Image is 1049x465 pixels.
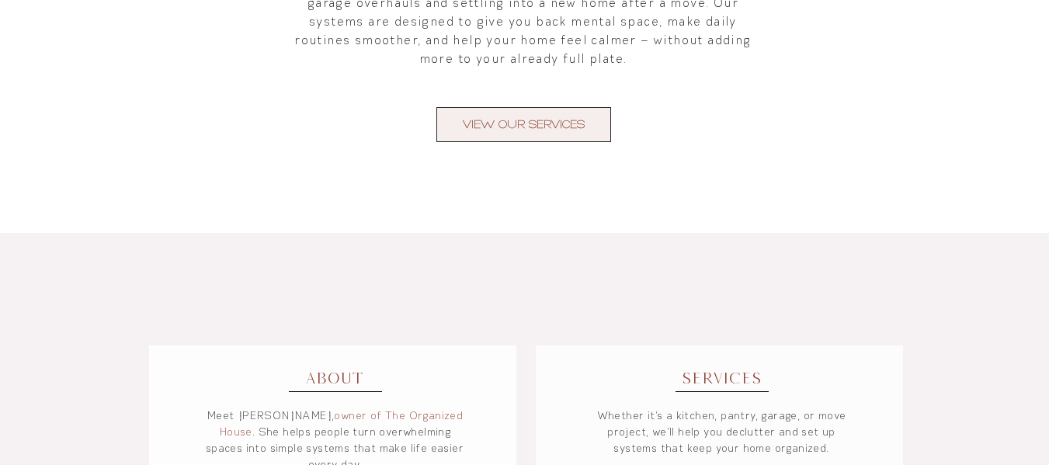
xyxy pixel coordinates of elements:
[463,116,585,133] span: VIEW OUR SERVICES
[207,408,335,422] a: Meet [PERSON_NAME],
[289,365,382,392] a: ABOUT
[598,408,847,455] a: Whether it’s a kitchen, pantry, garage, or move project, we’ll help you declutter and set up syst...
[682,369,762,387] span: SERVICES
[436,107,611,142] a: VIEW OUR SERVICES
[220,408,464,439] a: owner of The Organized House
[676,365,769,392] a: SERVICES
[306,369,364,387] span: ABOUT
